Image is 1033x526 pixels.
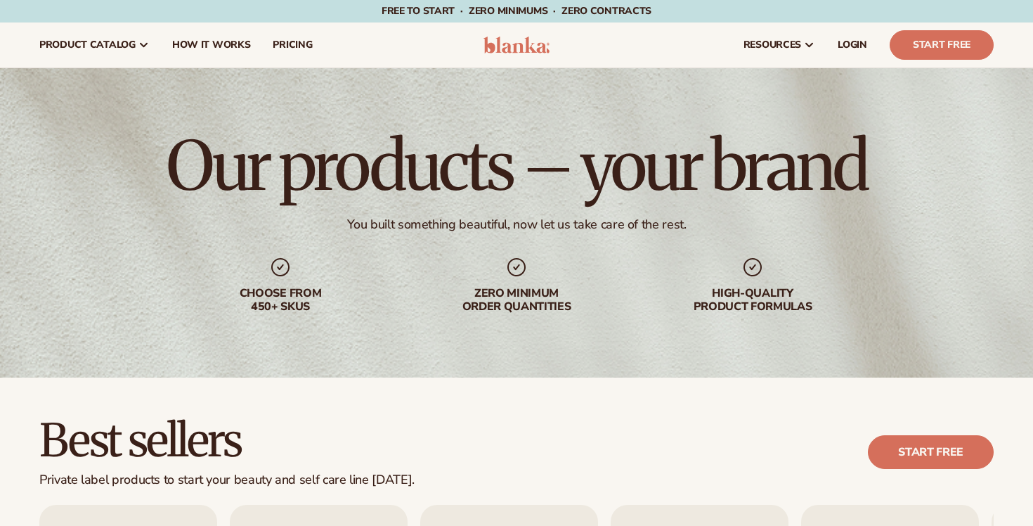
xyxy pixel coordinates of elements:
a: product catalog [28,23,161,68]
span: Free to start · ZERO minimums · ZERO contracts [382,4,651,18]
div: Zero minimum order quantities [427,287,606,314]
a: LOGIN [826,23,878,68]
a: Start free [868,435,994,469]
h1: Our products – your brand [167,132,866,200]
span: resources [743,39,801,51]
img: logo [483,37,550,53]
a: Start Free [890,30,994,60]
span: LOGIN [838,39,867,51]
span: product catalog [39,39,136,51]
a: pricing [261,23,323,68]
div: Choose from 450+ Skus [190,287,370,314]
div: You built something beautiful, now let us take care of the rest. [347,217,687,233]
span: pricing [273,39,312,51]
div: Private label products to start your beauty and self care line [DATE]. [39,473,415,488]
div: High-quality product formulas [663,287,843,314]
a: resources [732,23,826,68]
span: How It Works [172,39,251,51]
h2: Best sellers [39,417,415,464]
a: How It Works [161,23,262,68]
